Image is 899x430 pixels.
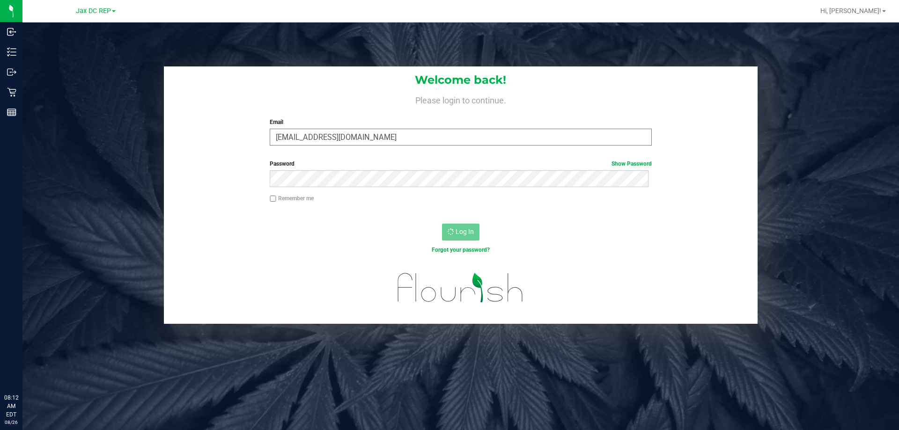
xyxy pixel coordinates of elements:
[76,7,111,15] span: Jax DC REP
[164,94,758,105] h4: Please login to continue.
[7,47,16,57] inline-svg: Inventory
[4,419,18,426] p: 08/26
[270,194,314,203] label: Remember me
[164,74,758,86] h1: Welcome back!
[4,394,18,419] p: 08:12 AM EDT
[7,87,16,97] inline-svg: Retail
[270,118,651,126] label: Email
[270,160,295,167] span: Password
[386,264,535,312] img: flourish_logo.svg
[7,67,16,77] inline-svg: Outbound
[270,196,276,202] input: Remember me
[7,108,16,117] inline-svg: Reports
[456,228,474,235] span: Log In
[612,160,652,167] a: Show Password
[442,224,479,241] button: Log In
[7,27,16,36] inline-svg: Inbound
[820,7,881,15] span: Hi, [PERSON_NAME]!
[432,247,490,253] a: Forgot your password?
